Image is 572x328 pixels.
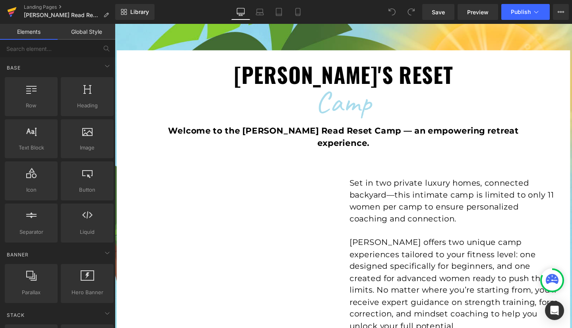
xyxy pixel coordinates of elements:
[63,228,111,236] span: Liquid
[553,4,569,20] button: More
[63,288,111,297] span: Hero Banner
[7,186,55,194] span: Icon
[63,144,111,152] span: Image
[63,186,111,194] span: Button
[432,8,445,16] span: Save
[7,144,55,152] span: Text Block
[7,288,55,297] span: Parallax
[545,301,564,320] div: Open Intercom Messenger
[24,12,100,18] span: [PERSON_NAME] Read Reset Camp
[384,4,400,20] button: Undo
[458,4,498,20] a: Preview
[6,251,29,258] span: Banner
[6,64,21,72] span: Base
[403,4,419,20] button: Redo
[501,4,550,20] button: Publish
[288,4,307,20] a: Mobile
[6,311,25,319] span: Stack
[247,161,467,211] p: Set in two private luxury homes, connected backyard—this intimate camp is limited to only 11 wome...
[24,4,115,10] a: Landing Pages
[269,4,288,20] a: Tablet
[247,223,467,324] p: [PERSON_NAME] offers two unique camp experiences tailored to your fitness level: one designed spe...
[467,8,489,16] span: Preview
[58,24,115,40] a: Global Style
[8,58,473,106] p: Camp
[8,40,473,66] h1: [PERSON_NAME]'s Reset
[7,101,55,110] span: Row
[511,9,531,15] span: Publish
[250,4,269,20] a: Laptop
[63,101,111,110] span: Heading
[115,4,155,20] a: New Library
[130,8,149,16] span: Library
[7,228,55,236] span: Separator
[56,107,425,131] strong: Welcome to the [PERSON_NAME] Read Reset Camp — an empowering retreat experience.
[231,4,250,20] a: Desktop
